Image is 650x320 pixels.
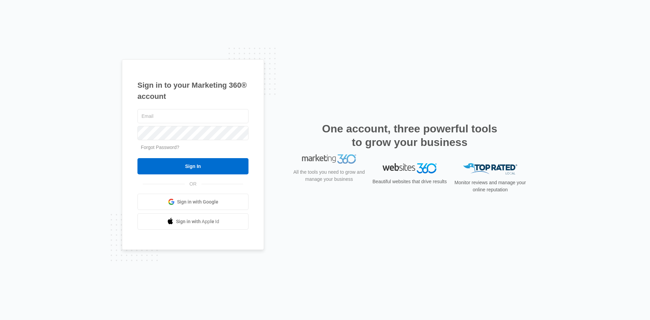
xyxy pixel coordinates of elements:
[463,163,517,174] img: Top Rated Local
[137,213,248,230] a: Sign in with Apple Id
[137,80,248,102] h1: Sign in to your Marketing 360® account
[452,179,528,193] p: Monitor reviews and manage your online reputation
[291,177,367,192] p: All the tools you need to grow and manage your business
[137,109,248,123] input: Email
[372,178,448,185] p: Beautiful websites that drive results
[137,194,248,210] a: Sign in with Google
[302,163,356,173] img: Marketing 360
[176,218,219,225] span: Sign in with Apple Id
[177,198,218,206] span: Sign in with Google
[383,163,437,173] img: Websites 360
[137,158,248,174] input: Sign In
[320,122,499,149] h2: One account, three powerful tools to grow your business
[141,145,179,150] a: Forgot Password?
[185,180,201,188] span: OR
